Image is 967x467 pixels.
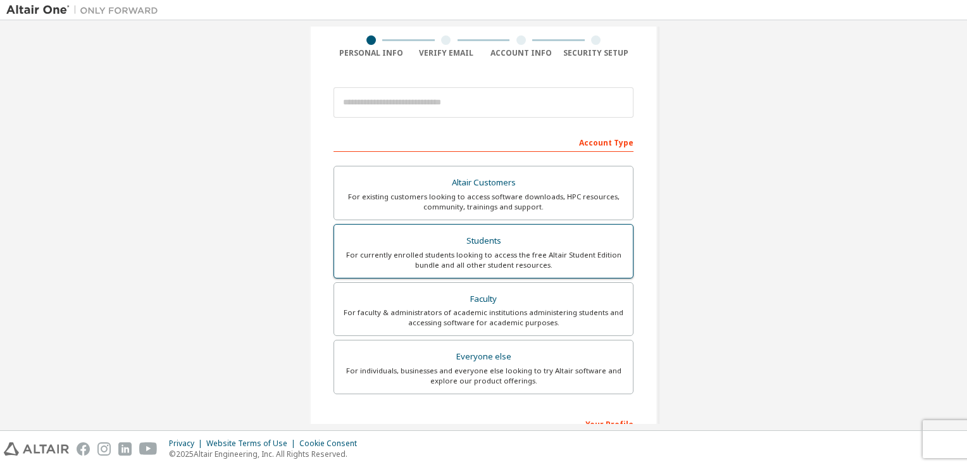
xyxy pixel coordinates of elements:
[409,48,484,58] div: Verify Email
[169,449,365,459] p: © 2025 Altair Engineering, Inc. All Rights Reserved.
[139,442,158,456] img: youtube.svg
[169,439,206,449] div: Privacy
[559,48,634,58] div: Security Setup
[342,192,625,212] div: For existing customers looking to access software downloads, HPC resources, community, trainings ...
[6,4,165,16] img: Altair One
[334,48,409,58] div: Personal Info
[4,442,69,456] img: altair_logo.svg
[334,132,633,152] div: Account Type
[77,442,90,456] img: facebook.svg
[118,442,132,456] img: linkedin.svg
[206,439,299,449] div: Website Terms of Use
[483,48,559,58] div: Account Info
[342,174,625,192] div: Altair Customers
[342,366,625,386] div: For individuals, businesses and everyone else looking to try Altair software and explore our prod...
[342,348,625,366] div: Everyone else
[97,442,111,456] img: instagram.svg
[299,439,365,449] div: Cookie Consent
[342,250,625,270] div: For currently enrolled students looking to access the free Altair Student Edition bundle and all ...
[334,413,633,433] div: Your Profile
[342,308,625,328] div: For faculty & administrators of academic institutions administering students and accessing softwa...
[342,290,625,308] div: Faculty
[342,232,625,250] div: Students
